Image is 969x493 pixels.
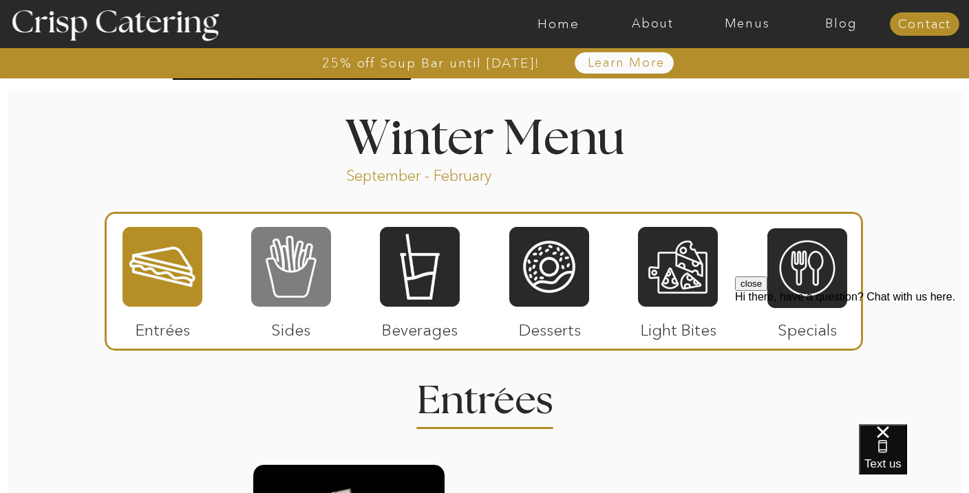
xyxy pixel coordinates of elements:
[117,307,209,347] p: Entrées
[273,56,590,70] a: 25% off Soup Bar until [DATE]!
[504,307,595,347] p: Desserts
[859,424,969,493] iframe: podium webchat widget bubble
[346,166,535,182] p: September - February
[374,307,465,347] p: Beverages
[417,382,552,408] h2: Entrees
[511,17,606,31] a: Home
[794,17,888,31] a: Blog
[632,307,724,347] p: Light Bites
[735,276,969,441] iframe: podium webchat widget prompt
[555,56,696,70] a: Learn More
[606,17,700,31] a: About
[890,18,959,32] a: Contact
[700,17,794,31] a: Menus
[245,307,337,347] p: Sides
[293,116,676,156] h1: Winter Menu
